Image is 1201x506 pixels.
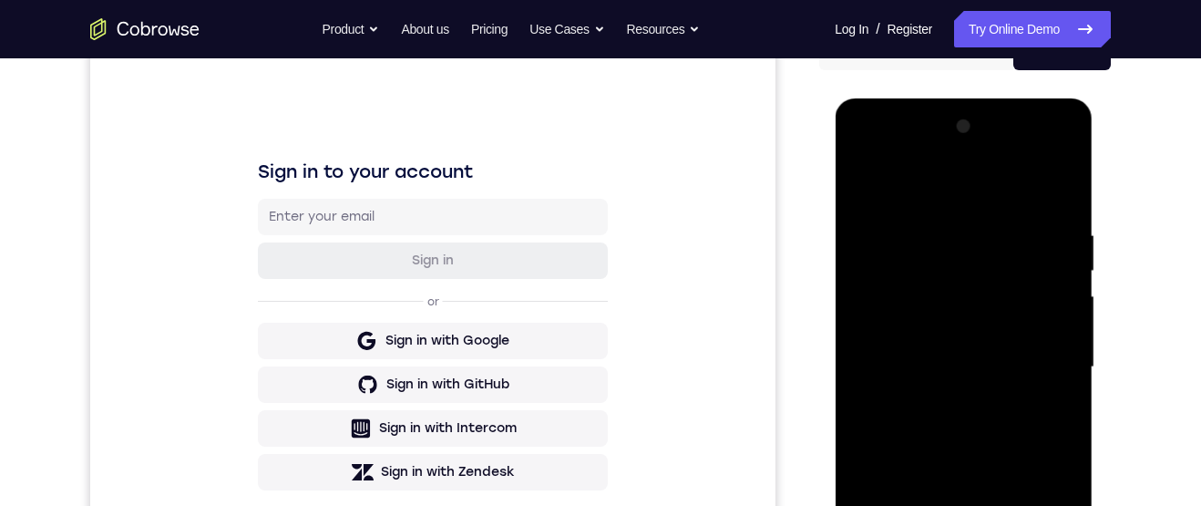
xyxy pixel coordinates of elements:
a: About us [401,11,448,47]
div: Sign in with GitHub [296,342,419,360]
div: Sign in with Intercom [289,386,426,404]
a: Try Online Demo [954,11,1111,47]
a: Create a new account [308,472,437,485]
a: Register [888,11,932,47]
button: Sign in [168,209,518,245]
button: Product [323,11,380,47]
a: Pricing [471,11,508,47]
button: Sign in with GitHub [168,333,518,369]
button: Resources [627,11,701,47]
button: Sign in with Google [168,289,518,325]
button: Use Cases [529,11,604,47]
button: Sign in with Intercom [168,377,518,413]
p: or [334,261,353,275]
div: Sign in with Zendesk [291,429,425,448]
button: Sign in with Zendesk [168,420,518,457]
span: / [876,18,879,40]
a: Log In [835,11,868,47]
a: Go to the home page [90,18,200,40]
h1: Sign in to your account [168,125,518,150]
p: Don't have an account? [168,471,518,486]
input: Enter your email [179,174,507,192]
div: Sign in with Google [295,298,419,316]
